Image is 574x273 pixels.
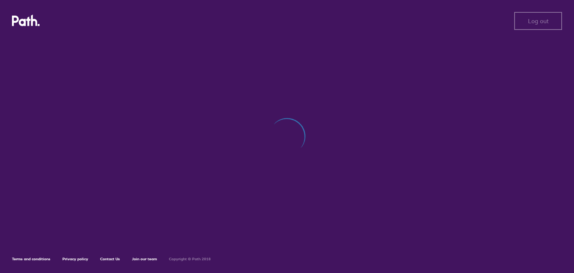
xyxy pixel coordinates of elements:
[528,18,549,24] span: Log out
[12,257,50,261] a: Terms and conditions
[514,12,562,30] button: Log out
[62,257,88,261] a: Privacy policy
[100,257,120,261] a: Contact Us
[169,257,211,261] h6: Copyright © Path 2018
[132,257,157,261] a: Join our team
